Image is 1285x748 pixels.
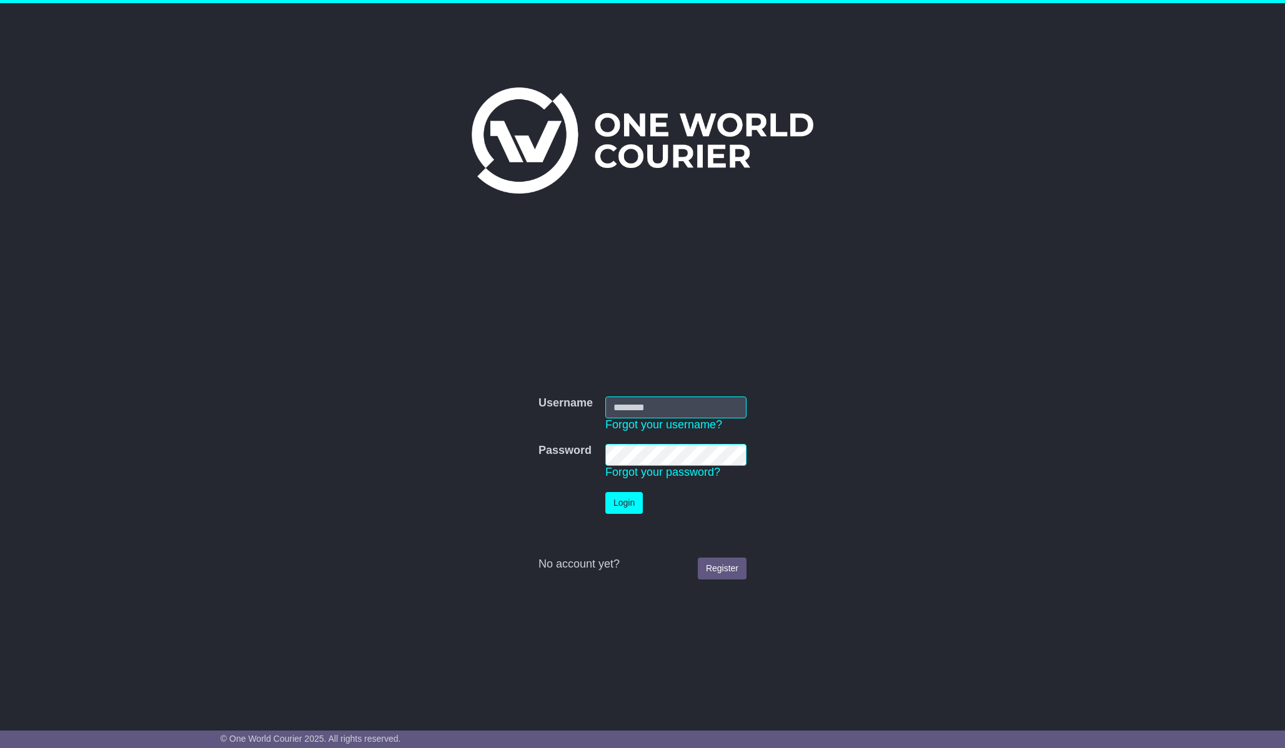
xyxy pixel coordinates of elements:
[538,396,593,410] label: Username
[538,558,747,571] div: No account yet?
[698,558,747,579] a: Register
[605,466,720,478] a: Forgot your password?
[538,444,592,458] label: Password
[472,87,813,194] img: One World
[605,492,643,514] button: Login
[221,734,401,744] span: © One World Courier 2025. All rights reserved.
[605,418,722,431] a: Forgot your username?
